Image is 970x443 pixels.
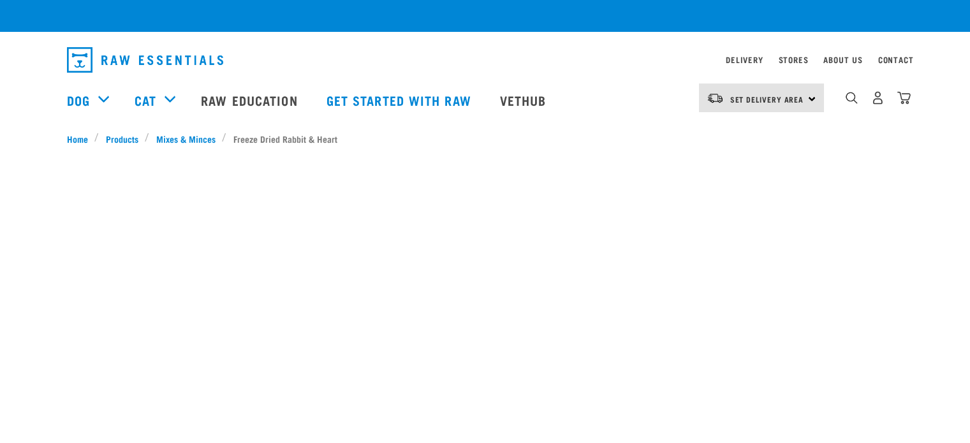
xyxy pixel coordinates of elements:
[730,97,804,101] span: Set Delivery Area
[314,75,487,126] a: Get started with Raw
[188,75,313,126] a: Raw Education
[67,132,904,145] nav: breadcrumbs
[149,132,222,145] a: Mixes & Minces
[779,57,809,62] a: Stores
[707,92,724,104] img: van-moving.png
[823,57,862,62] a: About Us
[878,57,914,62] a: Contact
[871,91,885,105] img: user.png
[135,91,156,110] a: Cat
[67,91,90,110] a: Dog
[846,92,858,104] img: home-icon-1@2x.png
[726,57,763,62] a: Delivery
[897,91,911,105] img: home-icon@2x.png
[57,42,914,78] nav: dropdown navigation
[99,132,145,145] a: Products
[67,132,95,145] a: Home
[67,47,223,73] img: Raw Essentials Logo
[487,75,562,126] a: Vethub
